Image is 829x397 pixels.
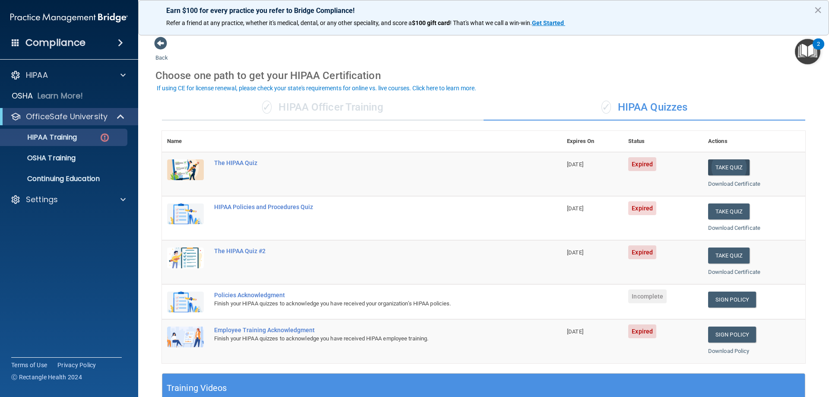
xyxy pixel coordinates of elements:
th: Actions [703,131,805,152]
p: Settings [26,194,58,205]
button: Take Quiz [708,248,750,264]
a: Settings [10,194,126,205]
span: [DATE] [567,161,583,168]
div: Policies Acknowledgment [214,292,519,299]
button: Open Resource Center, 2 new notifications [795,39,820,64]
a: Download Certificate [708,225,760,231]
span: [DATE] [567,205,583,212]
img: PMB logo [10,9,128,26]
span: Expired [628,245,656,259]
p: OSHA Training [6,154,76,162]
p: HIPAA [26,70,48,80]
button: Take Quiz [708,203,750,219]
span: Ⓒ Rectangle Health 2024 [11,373,82,381]
strong: Get Started [532,19,564,26]
div: HIPAA Policies and Procedures Quiz [214,203,519,210]
div: Finish your HIPAA quizzes to acknowledge you have received HIPAA employee training. [214,333,519,344]
p: Earn $100 for every practice you refer to Bridge Compliance! [166,6,801,15]
p: OfficeSafe University [26,111,108,122]
span: ! That's what we call a win-win. [450,19,532,26]
div: Employee Training Acknowledgment [214,327,519,333]
p: OSHA [12,91,33,101]
a: Download Certificate [708,269,760,275]
a: Privacy Policy [57,361,96,369]
a: Get Started [532,19,565,26]
strong: $100 gift card [412,19,450,26]
a: OfficeSafe University [10,111,125,122]
div: HIPAA Officer Training [162,95,484,121]
span: Expired [628,157,656,171]
a: Download Policy [708,348,750,354]
a: Back [155,44,168,61]
span: Expired [628,324,656,338]
span: Expired [628,201,656,215]
th: Name [162,131,209,152]
div: HIPAA Quizzes [484,95,805,121]
a: Terms of Use [11,361,47,369]
img: danger-circle.6113f641.png [99,132,110,143]
a: Download Certificate [708,181,760,187]
p: Continuing Education [6,175,123,183]
p: Learn More! [38,91,83,101]
span: ✓ [601,101,611,114]
div: The HIPAA Quiz #2 [214,248,519,254]
div: Finish your HIPAA quizzes to acknowledge you have received your organization’s HIPAA policies. [214,299,519,309]
button: Close [814,3,822,17]
button: Take Quiz [708,159,750,175]
div: 2 [817,44,820,55]
p: HIPAA Training [6,133,77,142]
span: Refer a friend at any practice, whether it's medical, dental, or any other speciality, and score a [166,19,412,26]
div: If using CE for license renewal, please check your state's requirements for online vs. live cours... [157,85,476,91]
th: Expires On [562,131,623,152]
a: HIPAA [10,70,126,80]
button: If using CE for license renewal, please check your state's requirements for online vs. live cours... [155,84,478,92]
span: ✓ [262,101,272,114]
a: Sign Policy [708,327,756,343]
a: Sign Policy [708,292,756,308]
span: [DATE] [567,249,583,256]
h5: Training Videos [167,381,227,396]
span: Incomplete [628,289,667,303]
div: Choose one path to get your HIPAA Certification [155,63,812,88]
h4: Compliance [25,37,85,49]
th: Status [623,131,703,152]
span: [DATE] [567,328,583,335]
div: The HIPAA Quiz [214,159,519,166]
